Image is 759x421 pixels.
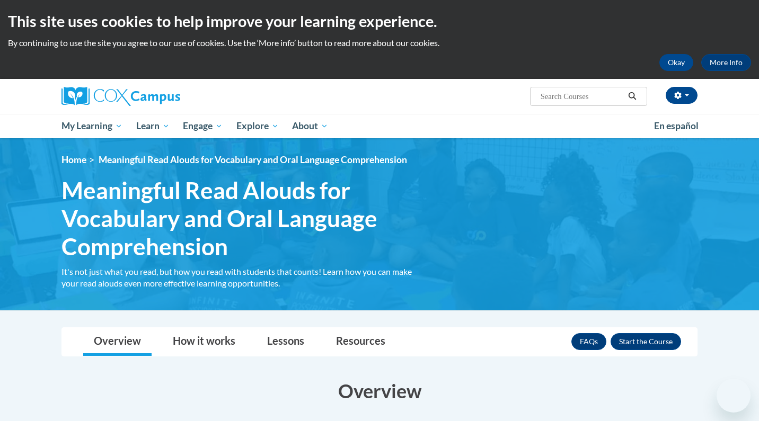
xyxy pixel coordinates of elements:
button: Search [624,90,640,103]
span: Explore [236,120,279,132]
a: Engage [176,114,230,138]
button: Enroll [611,333,681,350]
span: Meaningful Read Alouds for Vocabulary and Oral Language Comprehension [61,176,427,260]
a: How it works [162,328,246,356]
div: It's not just what you read, but how you read with students that counts! Learn how you can make y... [61,266,427,289]
span: Learn [136,120,170,132]
div: Main menu [46,114,713,138]
input: Search Courses [540,90,624,103]
span: Engage [183,120,223,132]
a: Learn [129,114,176,138]
a: Lessons [257,328,315,356]
h2: This site uses cookies to help improve your learning experience. [8,11,751,32]
img: Cox Campus [61,87,180,106]
p: By continuing to use the site you agree to our use of cookies. Use the ‘More info’ button to read... [8,37,751,49]
span: My Learning [61,120,122,132]
h3: Overview [61,378,698,404]
a: About [286,114,336,138]
a: En español [647,115,705,137]
span: About [292,120,328,132]
span: Meaningful Read Alouds for Vocabulary and Oral Language Comprehension [99,154,407,165]
a: Resources [325,328,396,356]
a: Overview [83,328,152,356]
a: Explore [230,114,286,138]
a: Cox Campus [61,87,263,106]
button: Account Settings [666,87,698,104]
button: Okay [659,54,693,71]
a: More Info [701,54,751,71]
a: FAQs [571,333,606,350]
iframe: Button to launch messaging window [717,379,751,413]
a: My Learning [55,114,129,138]
span: En español [654,120,699,131]
a: Home [61,154,86,165]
